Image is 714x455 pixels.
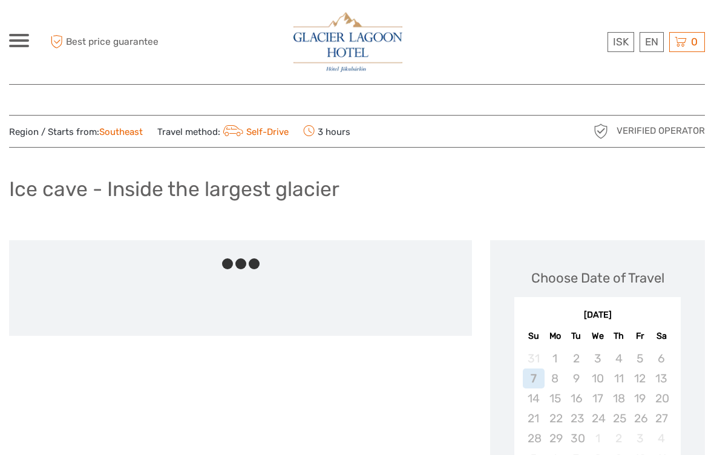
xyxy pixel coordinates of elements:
[47,32,183,52] span: Best price guarantee
[608,388,629,408] div: Not available Thursday, September 18th, 2025
[629,349,650,368] div: Not available Friday, September 5th, 2025
[587,388,608,408] div: Not available Wednesday, September 17th, 2025
[587,328,608,344] div: We
[629,408,650,428] div: Not available Friday, September 26th, 2025
[650,368,672,388] div: Not available Saturday, September 13th, 2025
[613,36,629,48] span: ISK
[566,349,587,368] div: Not available Tuesday, September 2nd, 2025
[591,122,611,141] img: verified_operator_grey_128.png
[566,428,587,448] div: Not available Tuesday, September 30th, 2025
[608,349,629,368] div: Not available Thursday, September 4th, 2025
[566,408,587,428] div: Not available Tuesday, September 23rd, 2025
[545,408,566,428] div: Not available Monday, September 22nd, 2025
[545,349,566,368] div: Not available Monday, September 1st, 2025
[220,126,289,137] a: Self-Drive
[587,408,608,428] div: Not available Wednesday, September 24th, 2025
[523,368,544,388] div: Not available Sunday, September 7th, 2025
[514,309,681,322] div: [DATE]
[629,428,650,448] div: Not available Friday, October 3rd, 2025
[566,368,587,388] div: Not available Tuesday, September 9th, 2025
[545,388,566,408] div: Not available Monday, September 15th, 2025
[629,388,650,408] div: Not available Friday, September 19th, 2025
[9,126,143,139] span: Region / Starts from:
[608,408,629,428] div: Not available Thursday, September 25th, 2025
[9,177,339,201] h1: Ice cave - Inside the largest glacier
[566,328,587,344] div: Tu
[523,428,544,448] div: Not available Sunday, September 28th, 2025
[545,328,566,344] div: Mo
[617,125,705,137] span: Verified Operator
[303,123,350,140] span: 3 hours
[545,368,566,388] div: Not available Monday, September 8th, 2025
[629,368,650,388] div: Not available Friday, September 12th, 2025
[650,349,672,368] div: Not available Saturday, September 6th, 2025
[689,36,699,48] span: 0
[523,328,544,344] div: Su
[629,328,650,344] div: Fr
[608,428,629,448] div: Not available Thursday, October 2nd, 2025
[531,269,664,287] div: Choose Date of Travel
[293,12,402,72] img: 2790-86ba44ba-e5e5-4a53-8ab7-28051417b7bc_logo_big.jpg
[587,428,608,448] div: Not available Wednesday, October 1st, 2025
[650,408,672,428] div: Not available Saturday, September 27th, 2025
[608,328,629,344] div: Th
[650,328,672,344] div: Sa
[523,408,544,428] div: Not available Sunday, September 21st, 2025
[640,32,664,52] div: EN
[523,388,544,408] div: Not available Sunday, September 14th, 2025
[157,123,289,140] span: Travel method:
[650,388,672,408] div: Not available Saturday, September 20th, 2025
[587,349,608,368] div: Not available Wednesday, September 3rd, 2025
[587,368,608,388] div: Not available Wednesday, September 10th, 2025
[545,428,566,448] div: Not available Monday, September 29th, 2025
[523,349,544,368] div: Not available Sunday, August 31st, 2025
[99,126,143,137] a: Southeast
[608,368,629,388] div: Not available Thursday, September 11th, 2025
[566,388,587,408] div: Not available Tuesday, September 16th, 2025
[650,428,672,448] div: Not available Saturday, October 4th, 2025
